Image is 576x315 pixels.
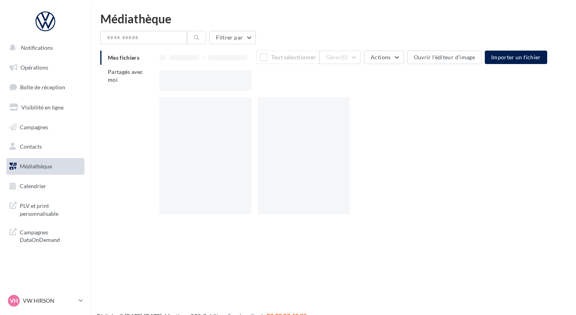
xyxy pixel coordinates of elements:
[5,119,86,136] a: Campagnes
[5,197,86,221] a: PLV et print personnalisable
[5,158,86,175] a: Médiathèque
[209,31,256,44] button: Filtrer par
[108,68,143,83] span: Partagés avec moi
[100,13,567,25] div: Médiathèque
[407,51,482,64] button: Ouvrir l'éditeur d'image
[108,54,139,61] span: Mes fichiers
[21,104,64,111] span: Visibilité en ligne
[5,138,86,155] a: Contacts
[20,227,81,244] span: Campagnes DataOnDemand
[20,200,81,217] span: PLV et print personnalisable
[5,40,83,56] button: Notifications
[5,99,86,116] a: Visibilité en ligne
[5,224,86,247] a: Campagnes DataOnDemand
[20,183,46,189] span: Calendrier
[20,123,48,130] span: Campagnes
[20,163,52,170] span: Médiathèque
[364,51,403,64] button: Actions
[319,51,361,64] button: Gérer(0)
[20,143,42,150] span: Contacts
[5,178,86,194] a: Calendrier
[21,44,53,51] span: Notifications
[5,79,86,96] a: Boîte de réception
[21,64,48,71] span: Opérations
[256,51,319,64] button: Tout sélectionner
[491,54,541,60] span: Importer un fichier
[5,59,86,76] a: Opérations
[371,54,390,60] span: Actions
[341,54,348,60] span: (0)
[6,293,84,308] a: VH VW HIRSON
[10,297,18,305] span: VH
[20,84,65,91] span: Boîte de réception
[23,297,75,305] p: VW HIRSON
[485,51,547,64] button: Importer un fichier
